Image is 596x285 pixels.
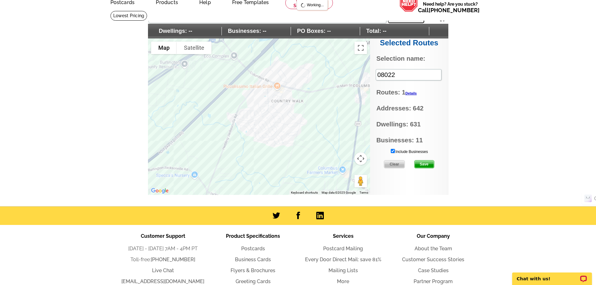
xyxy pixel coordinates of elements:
[414,278,453,284] a: Partner Program
[354,152,367,165] button: Map camera controls
[360,27,429,35] span: Total: --
[418,7,480,13] span: Call
[418,267,449,273] a: Case Studies
[231,267,275,273] a: Flyers & Brochures
[235,257,271,262] a: Business Cards
[150,187,170,195] img: Google
[376,120,442,129] span: Dwellings: 631
[153,27,222,35] span: Dwellings: --
[236,278,271,284] a: Greeting Cards
[405,91,417,95] a: Details
[402,257,464,262] a: Customer Success Stories
[418,1,483,13] span: Need help? Are you stuck?
[376,104,442,113] span: Addresses: 642
[376,54,425,64] label: Selection name:
[177,42,211,54] button: Show satellite imagery
[329,267,358,273] a: Mailing Lists
[415,160,434,168] span: Save
[305,257,381,262] a: Every Door Direct Mail: save 81%
[429,7,480,13] a: [PHONE_NUMBER]
[151,42,177,54] button: Show street map
[337,278,349,284] a: More
[370,38,448,48] h2: Selected Routes
[150,187,170,195] a: Open this area in Google Maps (opens a new window)
[376,88,442,97] span: Routes: 1
[151,257,195,262] a: [PHONE_NUMBER]
[141,233,185,239] span: Customer Support
[118,245,208,252] li: [DATE] - [DATE] 7AM - 4PM PT
[390,148,428,155] label: Include Businesses
[417,233,450,239] span: Our Company
[226,233,280,239] span: Product Specifications
[241,246,265,252] a: Postcards
[222,27,291,35] span: Businesses: --
[415,246,452,252] a: About the Team
[508,265,596,285] iframe: LiveChat chat widget
[291,191,318,195] button: Keyboard shortcuts
[323,246,363,252] a: Postcard Mailing
[391,149,395,153] input: Include Businesses
[376,135,442,145] span: Businesses: 11
[384,160,404,168] span: Clear
[291,27,360,35] span: PO Boxes: --
[359,191,368,194] a: Terms (opens in new tab)
[333,233,354,239] span: Services
[354,42,367,54] button: Toggle fullscreen view
[118,256,208,263] li: Toll-free:
[121,278,204,284] a: [EMAIL_ADDRESS][DOMAIN_NAME]
[152,267,174,273] a: Live Chat
[301,3,306,8] img: loading...
[354,175,367,187] button: Drag Pegman onto the map to open Street View
[322,191,356,194] span: Map data ©2025 Google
